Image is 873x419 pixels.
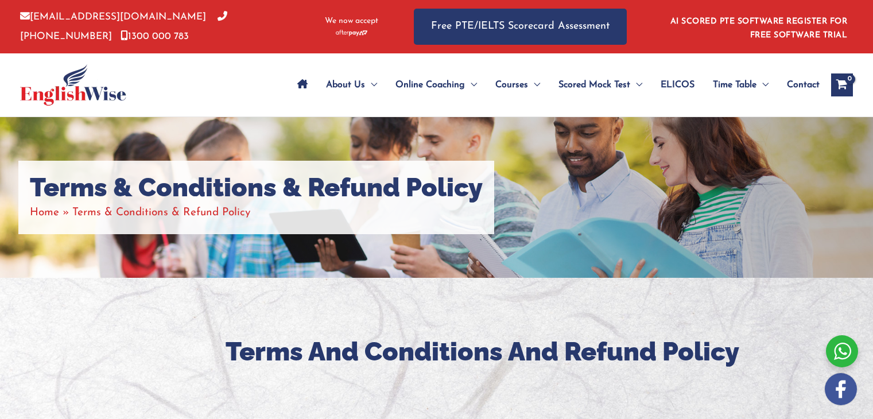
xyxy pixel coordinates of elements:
[20,12,206,22] a: [EMAIL_ADDRESS][DOMAIN_NAME]
[326,65,365,105] span: About Us
[704,65,778,105] a: Time TableMenu Toggle
[288,65,820,105] nav: Site Navigation: Main Menu
[325,15,378,27] span: We now accept
[549,65,651,105] a: Scored Mock TestMenu Toggle
[787,65,820,105] span: Contact
[825,373,857,405] img: white-facebook.png
[386,65,486,105] a: Online CoachingMenu Toggle
[713,65,756,105] span: Time Table
[101,335,865,369] h2: Terms And Conditions And Refund Policy
[756,65,769,105] span: Menu Toggle
[30,172,483,203] h1: Terms & Conditions & Refund Policy
[528,65,540,105] span: Menu Toggle
[778,65,820,105] a: Contact
[20,12,227,41] a: [PHONE_NUMBER]
[121,32,189,41] a: 1300 000 783
[465,65,477,105] span: Menu Toggle
[661,65,694,105] span: ELICOS
[831,73,853,96] a: View Shopping Cart, empty
[651,65,704,105] a: ELICOS
[486,65,549,105] a: CoursesMenu Toggle
[664,8,853,45] aside: Header Widget 1
[414,9,627,45] a: Free PTE/IELTS Scorecard Assessment
[20,64,126,106] img: cropped-ew-logo
[395,65,465,105] span: Online Coaching
[630,65,642,105] span: Menu Toggle
[670,17,848,40] a: AI SCORED PTE SOFTWARE REGISTER FOR FREE SOFTWARE TRIAL
[30,203,483,222] nav: Breadcrumbs
[317,65,386,105] a: About UsMenu Toggle
[30,207,59,218] a: Home
[558,65,630,105] span: Scored Mock Test
[495,65,528,105] span: Courses
[72,207,250,218] span: Terms & Conditions & Refund Policy
[365,65,377,105] span: Menu Toggle
[336,30,367,36] img: Afterpay-Logo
